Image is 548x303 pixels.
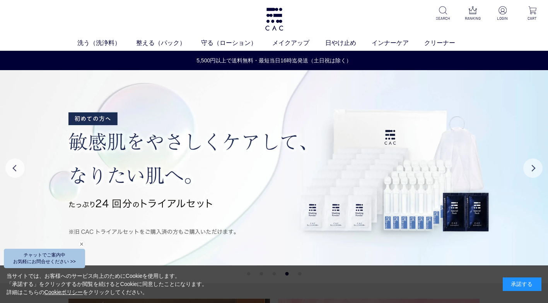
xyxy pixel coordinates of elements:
[493,6,512,21] a: LOGIN
[463,15,482,21] p: RANKING
[434,6,452,21] a: SEARCH
[0,57,548,65] a: 5,500円以上で送料無料・最短当日16時迄発送（土日祝は除く）
[5,158,25,178] button: Previous
[523,6,542,21] a: CART
[325,38,372,48] a: 日やけ止め
[493,15,512,21] p: LOGIN
[44,289,83,295] a: Cookieポリシー
[77,38,136,48] a: 洗う（洗浄料）
[372,38,424,48] a: インナーケア
[523,15,542,21] p: CART
[264,8,284,31] img: logo
[463,6,482,21] a: RANKING
[136,38,201,48] a: 整える（パック）
[424,38,471,48] a: クリーナー
[523,158,543,178] button: Next
[503,277,541,291] div: 承諾する
[434,15,452,21] p: SEARCH
[272,38,325,48] a: メイクアップ
[201,38,272,48] a: 守る（ローション）
[7,272,208,296] div: 当サイトでは、お客様へのサービス向上のためにCookieを使用します。 「承諾する」をクリックするか閲覧を続けるとCookieに同意したことになります。 詳細はこちらの をクリックしてください。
